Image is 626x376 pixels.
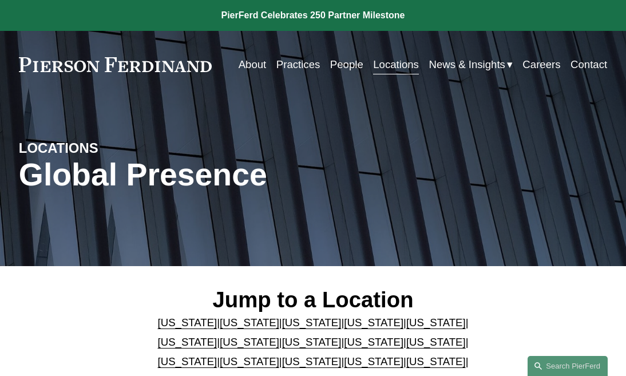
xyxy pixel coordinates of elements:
[522,54,560,75] a: Careers
[158,336,217,348] a: [US_STATE]
[406,316,466,328] a: [US_STATE]
[158,355,217,367] a: [US_STATE]
[282,355,342,367] a: [US_STATE]
[19,140,166,157] h4: LOCATIONS
[19,157,411,193] h1: Global Presence
[330,54,363,75] a: People
[220,355,279,367] a: [US_STATE]
[220,336,279,348] a: [US_STATE]
[429,54,512,75] a: folder dropdown
[344,336,403,348] a: [US_STATE]
[239,54,267,75] a: About
[344,355,403,367] a: [US_STATE]
[276,54,320,75] a: Practices
[373,54,419,75] a: Locations
[282,336,342,348] a: [US_STATE]
[141,287,485,313] h2: Jump to a Location
[220,316,279,328] a: [US_STATE]
[528,356,608,376] a: Search this site
[158,316,217,328] a: [US_STATE]
[406,355,466,367] a: [US_STATE]
[344,316,403,328] a: [US_STATE]
[570,54,607,75] a: Contact
[429,55,505,74] span: News & Insights
[282,316,342,328] a: [US_STATE]
[406,336,466,348] a: [US_STATE]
